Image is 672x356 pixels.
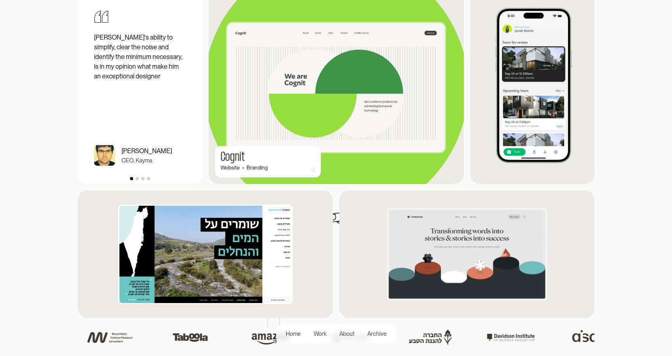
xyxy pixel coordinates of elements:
div: Show slide 1 of 4 [130,177,133,180]
img: aisap logo [565,322,616,353]
p: [PERSON_NAME] [121,146,172,156]
div: Show slide 3 of 4 [141,177,144,180]
img: SPNI logo [405,328,456,347]
div: Home [286,329,301,338]
img: science museum logo [84,329,136,346]
p: CEO, Kayma [121,156,152,165]
div: About [339,329,354,338]
a: Home [279,328,307,340]
img: Amazon logo [245,324,296,351]
a: About [333,328,361,340]
img: davidson institute logo [485,331,536,345]
a: Archive [361,328,393,340]
div: Show slide 2 of 4 [136,177,139,180]
div: Archive [367,329,387,338]
div: Website [220,164,240,172]
div: Show slide 4 of 4 [147,177,150,180]
p: [PERSON_NAME]'s ability to simplify, clear the noise and identify the minimum necessary, is in my... [94,33,186,81]
h1: Cognit [220,152,245,164]
img: Oran huberman [94,145,115,166]
img: spni homepage screenshot [78,190,333,318]
div: Work [314,329,327,338]
img: taboola logo [164,324,216,350]
a: Work [307,328,333,340]
div: Branding [246,164,268,172]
